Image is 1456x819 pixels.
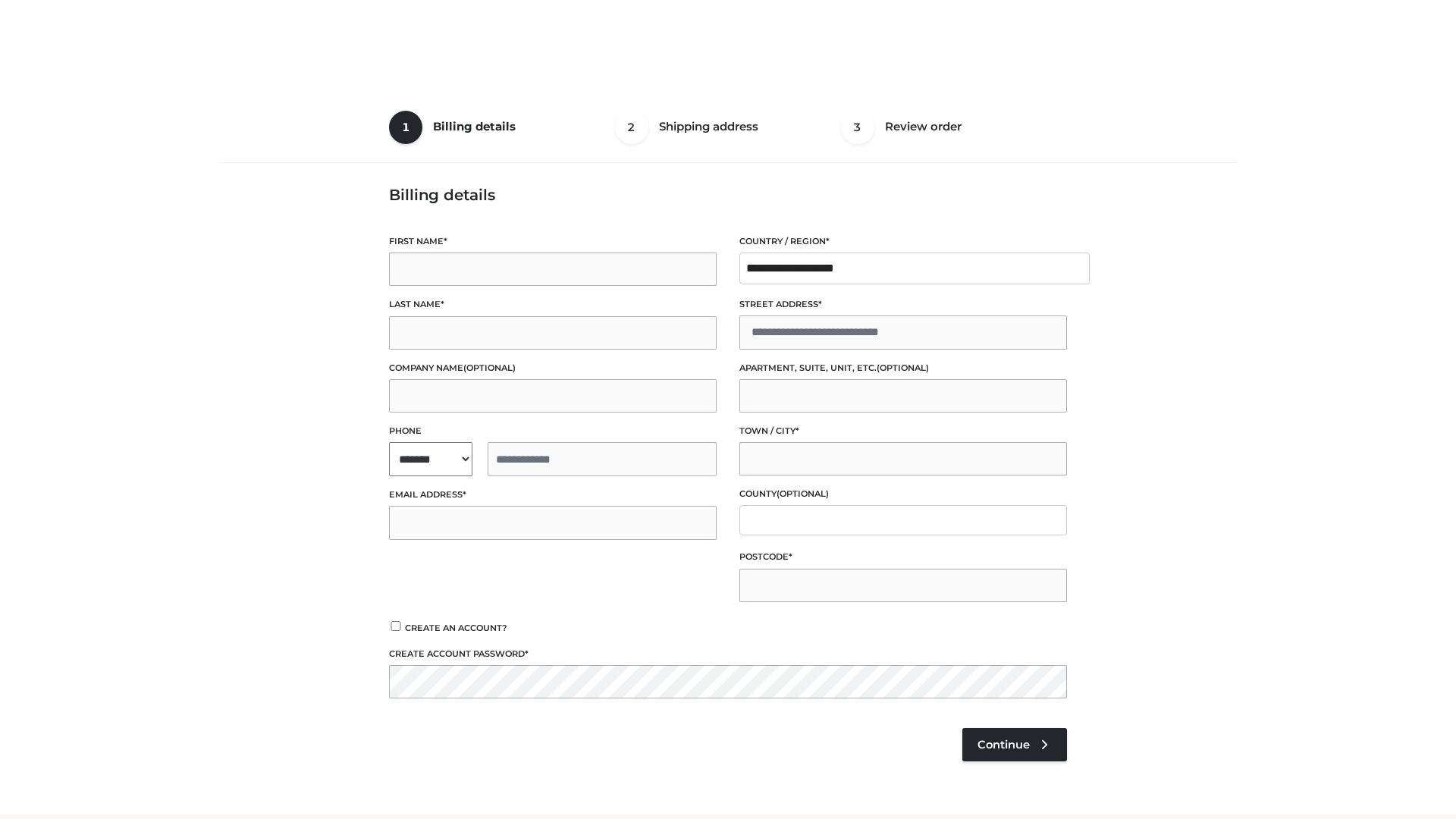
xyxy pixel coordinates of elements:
span: Continue [977,738,1030,752]
span: Review order [885,119,962,133]
span: 3 [841,111,874,144]
label: Phone [389,424,717,438]
label: First name [389,234,717,249]
input: Create an account? [389,621,403,631]
label: Postcode [739,550,1067,564]
span: (optional) [463,362,516,373]
label: Last name [389,297,717,312]
label: Street address [739,297,1067,312]
label: County [739,487,1067,501]
h3: Billing details [389,186,1067,204]
span: Shipping address [659,119,758,133]
label: Apartment, suite, unit, etc. [739,361,1067,375]
span: Create an account? [405,623,507,633]
span: (optional) [877,362,929,373]
span: Billing details [433,119,516,133]
label: Company name [389,361,717,375]
label: Email address [389,488,717,502]
span: 1 [389,111,422,144]
label: Town / City [739,424,1067,438]
span: (optional) [777,488,829,499]
label: Country / Region [739,234,1067,249]
span: 2 [615,111,648,144]
label: Create account password [389,647,1067,661]
a: Continue [962,728,1067,761]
